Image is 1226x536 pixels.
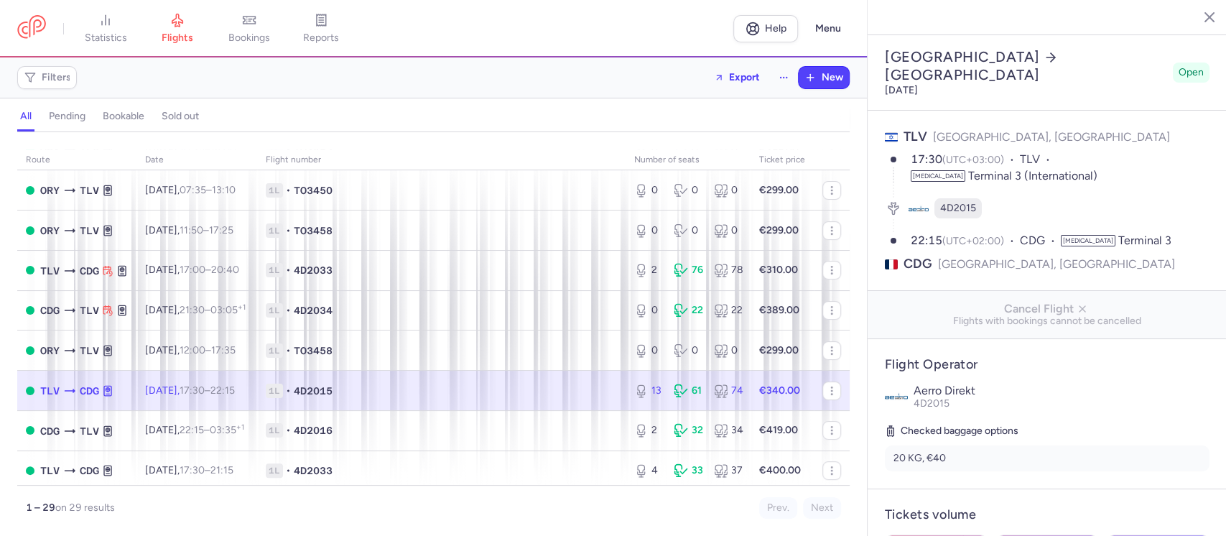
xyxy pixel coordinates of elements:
[634,303,662,318] div: 0
[885,422,1209,440] h5: Checked baggage options
[759,497,797,519] button: Prev.
[285,13,357,45] a: reports
[674,223,702,238] div: 0
[266,223,283,238] span: 1L
[634,343,662,358] div: 0
[1020,233,1061,249] span: CDG
[705,66,769,89] button: Export
[210,464,233,476] time: 21:15
[180,344,236,356] span: –
[674,263,702,277] div: 76
[714,303,742,318] div: 22
[162,32,193,45] span: flights
[180,384,205,397] time: 17:30
[885,356,1209,373] h4: Flight Operator
[17,15,46,42] a: CitizenPlane red outlined logo
[236,422,244,432] sup: +1
[674,423,702,438] div: 32
[180,264,239,276] span: –
[759,264,798,276] strong: €310.00
[634,183,662,198] div: 0
[55,502,115,514] span: on 29 results
[103,110,144,123] h4: bookable
[733,15,798,42] a: Help
[674,183,702,198] div: 0
[180,464,233,476] span: –
[80,223,99,239] span: TLV
[286,183,291,198] span: •
[1061,235,1115,246] span: [MEDICAL_DATA]
[765,23,786,34] span: Help
[180,184,206,196] time: 07:35
[228,32,270,45] span: bookings
[257,149,626,171] th: Flight number
[162,110,199,123] h4: sold out
[714,263,742,277] div: 78
[303,32,339,45] span: reports
[909,198,929,218] figure: 4D airline logo
[180,424,204,436] time: 22:15
[18,67,76,88] button: Filters
[141,13,213,45] a: flights
[933,130,1170,144] span: [GEOGRAPHIC_DATA], [GEOGRAPHIC_DATA]
[145,264,239,276] span: [DATE],
[294,343,333,358] span: TO3458
[294,463,333,478] span: 4D2033
[40,463,60,479] span: TLV
[674,343,702,358] div: 0
[180,344,205,356] time: 12:00
[180,184,236,196] span: –
[807,15,850,42] button: Menu
[211,344,236,356] time: 17:35
[180,224,233,236] span: –
[294,423,333,438] span: 4D2016
[238,302,246,312] sup: +1
[911,152,942,166] time: 17:30
[20,110,32,123] h4: all
[213,13,285,45] a: bookings
[759,384,800,397] strong: €340.00
[822,72,843,83] span: New
[294,384,333,398] span: 4D2015
[266,423,283,438] span: 1L
[180,424,244,436] span: –
[209,224,233,236] time: 17:25
[180,464,205,476] time: 17:30
[634,384,662,398] div: 13
[180,384,235,397] span: –
[80,463,99,479] span: CDG
[42,72,71,83] span: Filters
[634,423,662,438] div: 2
[714,343,742,358] div: 0
[266,463,283,478] span: 1L
[145,424,244,436] span: [DATE],
[714,384,742,398] div: 74
[286,343,291,358] span: •
[942,235,1004,247] span: (UTC+02:00)
[294,183,333,198] span: TO3450
[145,464,233,476] span: [DATE],
[210,304,246,316] time: 03:05
[145,344,236,356] span: [DATE],
[80,383,99,399] span: CDG
[85,32,127,45] span: statistics
[885,84,918,96] time: [DATE]
[803,497,841,519] button: Next
[914,397,949,410] span: 4D2015
[210,384,235,397] time: 22:15
[286,463,291,478] span: •
[40,182,60,198] span: ORY
[674,384,702,398] div: 61
[40,263,60,279] span: TLV
[885,507,1209,523] h4: Tickets volume
[911,170,965,182] span: [MEDICAL_DATA]
[940,201,976,216] span: 4D2015
[759,224,799,236] strong: €299.00
[885,445,1209,471] li: 20 KG, €40
[286,303,291,318] span: •
[759,304,799,316] strong: €389.00
[634,263,662,277] div: 2
[26,502,55,514] strong: 1 – 29
[180,304,205,316] time: 21:30
[80,302,99,318] span: TLV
